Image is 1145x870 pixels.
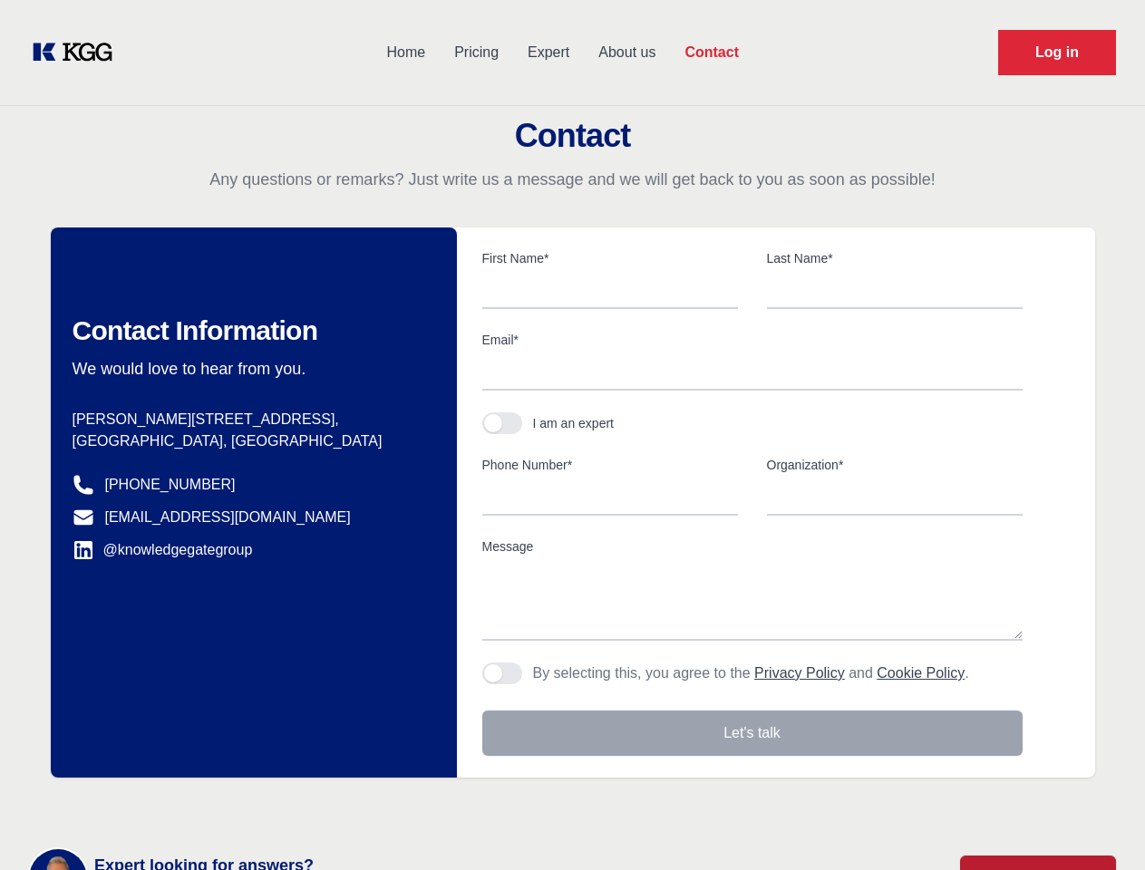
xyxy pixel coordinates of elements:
a: Home [372,29,440,76]
a: @knowledgegategroup [73,539,253,561]
a: About us [584,29,670,76]
iframe: Chat Widget [1054,783,1145,870]
label: Last Name* [767,249,1023,267]
label: Email* [482,331,1023,349]
a: Expert [513,29,584,76]
a: KOL Knowledge Platform: Talk to Key External Experts (KEE) [29,38,127,67]
h2: Contact [22,118,1123,154]
label: Message [482,537,1023,556]
a: Privacy Policy [754,665,845,681]
p: We would love to hear from you. [73,358,428,380]
p: [GEOGRAPHIC_DATA], [GEOGRAPHIC_DATA] [73,430,428,452]
a: Request Demo [998,30,1116,75]
p: By selecting this, you agree to the and . [533,662,969,684]
h2: Contact Information [73,314,428,347]
a: [PHONE_NUMBER] [105,474,236,496]
p: Any questions or remarks? Just write us a message and we will get back to you as soon as possible! [22,169,1123,190]
p: [PERSON_NAME][STREET_ADDRESS], [73,409,428,430]
a: Contact [670,29,753,76]
div: I am an expert [533,414,615,432]
label: First Name* [482,249,738,267]
a: Pricing [440,29,513,76]
a: [EMAIL_ADDRESS][DOMAIN_NAME] [105,507,351,528]
a: Cookie Policy [877,665,965,681]
button: Let's talk [482,710,1023,756]
label: Phone Number* [482,456,738,474]
label: Organization* [767,456,1023,474]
